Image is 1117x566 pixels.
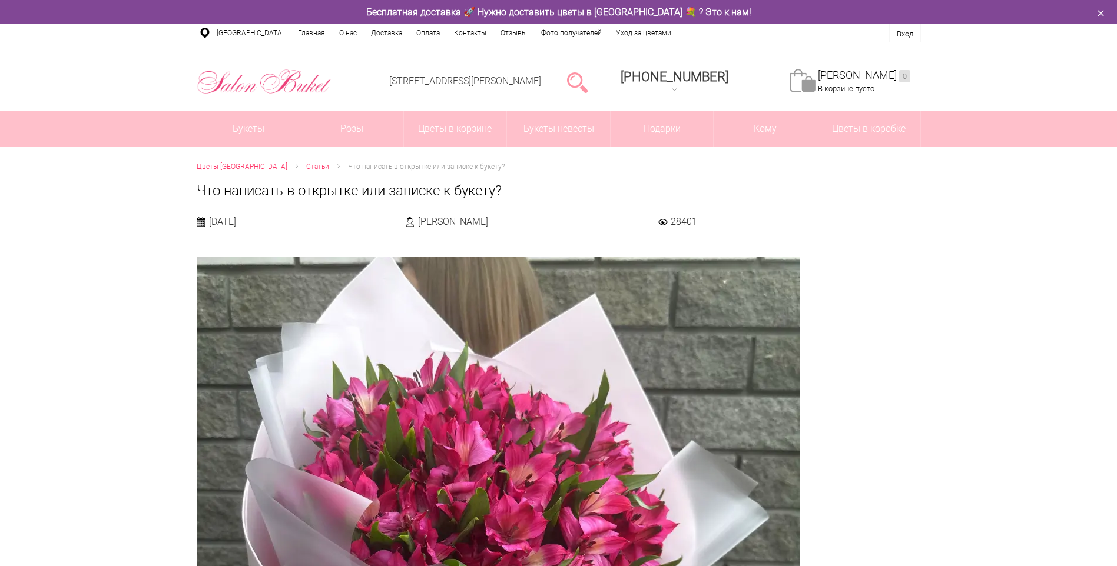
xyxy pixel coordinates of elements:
ins: 0 [899,70,910,82]
a: Цветы [GEOGRAPHIC_DATA] [197,161,287,173]
span: [PHONE_NUMBER] [621,69,728,84]
a: [PERSON_NAME] [818,69,910,82]
a: Фото получателей [534,24,609,42]
a: Главная [291,24,332,42]
span: Что написать в открытке или записке к букету? [348,162,505,171]
a: Букеты невесты [507,111,610,147]
span: Кому [714,111,817,147]
a: [GEOGRAPHIC_DATA] [210,24,291,42]
a: Розы [300,111,403,147]
a: [PHONE_NUMBER] [614,65,735,99]
div: Бесплатная доставка 🚀 Нужно доставить цветы в [GEOGRAPHIC_DATA] 💐 ? Это к нам! [188,6,930,18]
a: [STREET_ADDRESS][PERSON_NAME] [389,75,541,86]
span: Статьи [306,162,329,171]
span: В корзине пусто [818,84,874,93]
a: Букеты [197,111,300,147]
h1: Что написать в открытке или записке к букету? [197,180,921,201]
img: Цветы Нижний Новгород [197,66,332,97]
a: Вход [897,29,913,38]
span: Цветы [GEOGRAPHIC_DATA] [197,162,287,171]
a: Оплата [409,24,447,42]
a: Уход за цветами [609,24,678,42]
a: Отзывы [493,24,534,42]
span: [PERSON_NAME] [418,215,488,228]
a: Контакты [447,24,493,42]
a: О нас [332,24,364,42]
span: 28401 [671,215,697,228]
a: Цветы в коробке [817,111,920,147]
a: Цветы в корзине [404,111,507,147]
a: Подарки [611,111,714,147]
a: Статьи [306,161,329,173]
a: Доставка [364,24,409,42]
span: [DATE] [209,215,236,228]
